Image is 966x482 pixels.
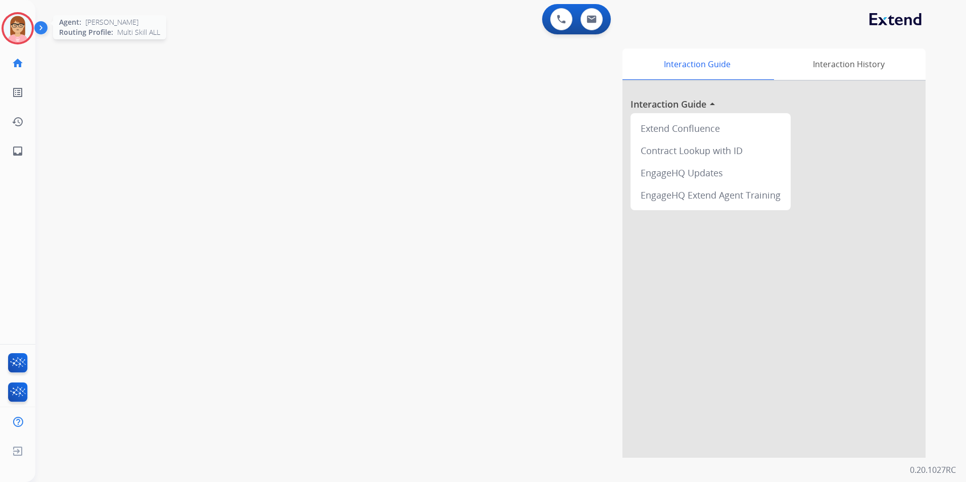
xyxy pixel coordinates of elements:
[910,464,956,476] p: 0.20.1027RC
[59,17,81,27] span: Agent:
[12,86,24,99] mat-icon: list_alt
[12,116,24,128] mat-icon: history
[635,184,787,206] div: EngageHQ Extend Agent Training
[4,14,32,42] img: avatar
[635,162,787,184] div: EngageHQ Updates
[59,27,113,37] span: Routing Profile:
[12,145,24,157] mat-icon: inbox
[85,17,138,27] span: [PERSON_NAME]
[635,139,787,162] div: Contract Lookup with ID
[622,49,771,80] div: Interaction Guide
[117,27,160,37] span: Multi Skill ALL
[635,117,787,139] div: Extend Confluence
[12,57,24,69] mat-icon: home
[771,49,926,80] div: Interaction History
